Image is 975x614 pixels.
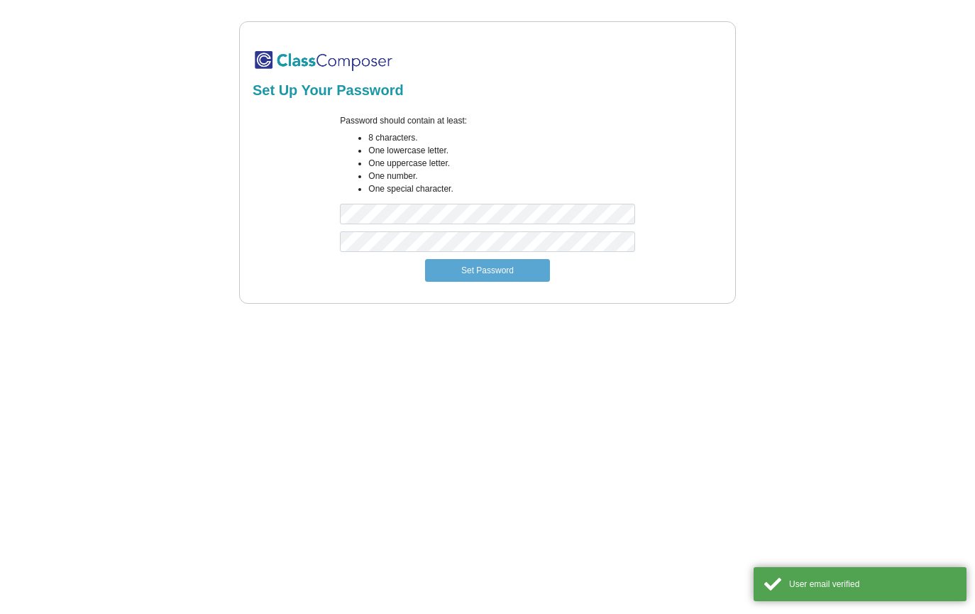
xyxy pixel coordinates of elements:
[253,82,722,99] h2: Set Up Your Password
[340,114,467,127] label: Password should contain at least:
[368,144,634,157] li: One lowercase letter.
[368,182,634,195] li: One special character.
[368,170,634,182] li: One number.
[425,259,550,282] button: Set Password
[368,131,634,144] li: 8 characters.
[789,578,956,591] div: User email verified
[368,157,634,170] li: One uppercase letter.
